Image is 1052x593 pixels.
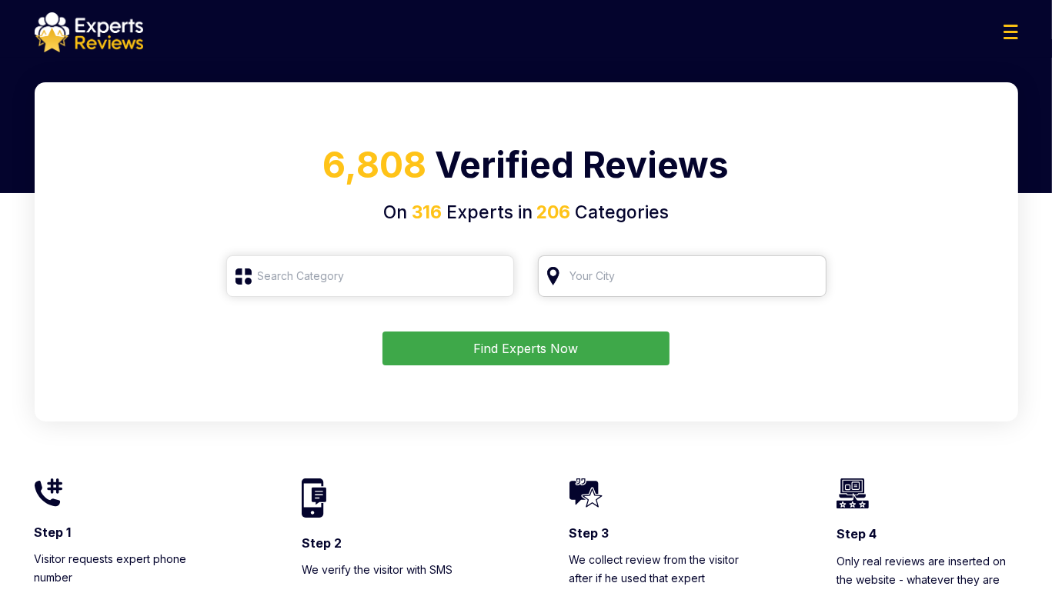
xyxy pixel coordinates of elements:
h1: Verified Reviews [53,138,1000,199]
p: We collect review from the visitor after if he used that expert [569,551,751,588]
input: Your City [538,255,827,297]
img: Menu Icon [1004,25,1018,39]
h3: Step 1 [35,524,216,541]
span: 206 [533,202,570,223]
p: Visitor requests expert phone number [35,550,216,587]
img: homeIcon4 [837,478,869,508]
h3: Step 3 [569,525,751,541]
h3: Step 4 [837,525,1018,542]
h4: On Experts in Categories [53,199,1000,226]
h3: Step 2 [302,535,483,551]
span: 6,808 [323,143,427,186]
button: Find Experts Now [382,331,670,365]
p: We verify the visitor with SMS [302,561,483,579]
img: logo [35,12,143,52]
img: homeIcon2 [302,478,326,517]
img: homeIcon3 [569,478,603,508]
input: Search Category [226,255,515,297]
img: homeIcon1 [35,478,62,507]
span: 316 [412,202,442,223]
